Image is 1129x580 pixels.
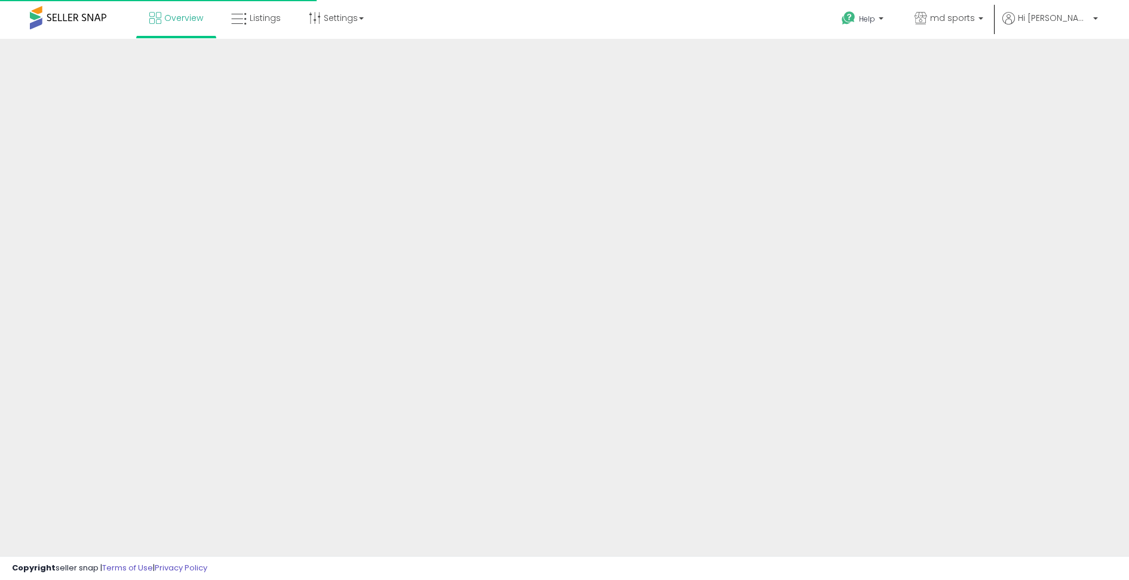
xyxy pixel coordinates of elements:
[859,14,875,24] span: Help
[841,11,856,26] i: Get Help
[1002,12,1098,39] a: Hi [PERSON_NAME]
[930,12,975,24] span: md sports
[832,2,895,39] a: Help
[250,12,281,24] span: Listings
[164,12,203,24] span: Overview
[1018,12,1090,24] span: Hi [PERSON_NAME]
